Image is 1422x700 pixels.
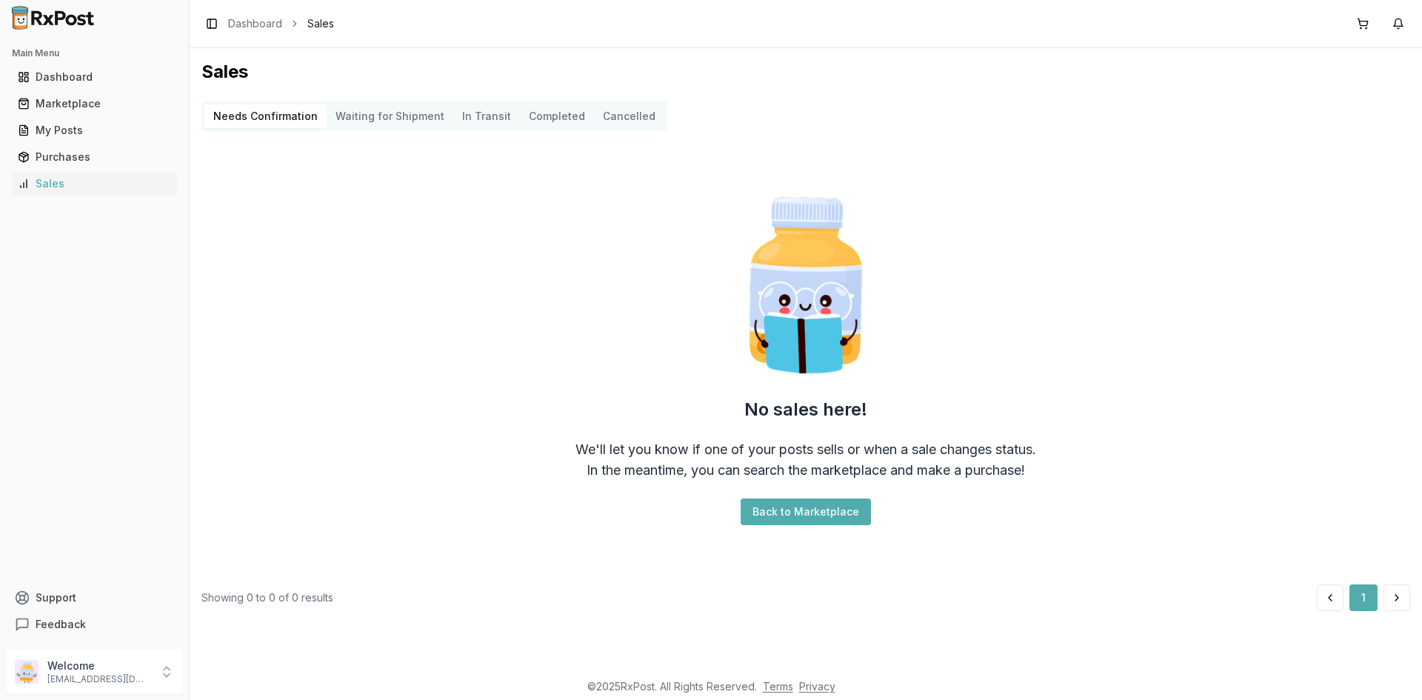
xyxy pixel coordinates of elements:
[18,70,171,84] div: Dashboard
[201,590,333,605] div: Showing 0 to 0 of 0 results
[18,176,171,191] div: Sales
[711,190,901,380] img: Smart Pill Bottle
[6,145,183,169] button: Purchases
[307,16,334,31] span: Sales
[6,6,101,30] img: RxPost Logo
[763,680,793,693] a: Terms
[36,617,86,632] span: Feedback
[47,659,150,673] p: Welcome
[6,119,183,142] button: My Posts
[6,172,183,196] button: Sales
[6,584,183,611] button: Support
[744,398,867,421] h2: No sales here!
[594,104,664,128] button: Cancelled
[741,499,871,525] button: Back to Marketplace
[575,439,1036,460] div: We'll let you know if one of your posts sells or when a sale changes status.
[1349,584,1378,611] button: 1
[6,65,183,89] button: Dashboard
[12,144,177,170] a: Purchases
[799,680,835,693] a: Privacy
[228,16,282,31] a: Dashboard
[228,16,334,31] nav: breadcrumb
[15,660,39,684] img: User avatar
[12,64,177,90] a: Dashboard
[6,92,183,116] button: Marketplace
[18,96,171,111] div: Marketplace
[520,104,594,128] button: Completed
[12,117,177,144] a: My Posts
[453,104,520,128] button: In Transit
[12,47,177,59] h2: Main Menu
[201,60,1410,84] h1: Sales
[587,460,1025,481] div: In the meantime, you can search the marketplace and make a purchase!
[12,170,177,197] a: Sales
[47,673,150,685] p: [EMAIL_ADDRESS][DOMAIN_NAME]
[12,90,177,117] a: Marketplace
[18,150,171,164] div: Purchases
[204,104,327,128] button: Needs Confirmation
[327,104,453,128] button: Waiting for Shipment
[6,611,183,638] button: Feedback
[18,123,171,138] div: My Posts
